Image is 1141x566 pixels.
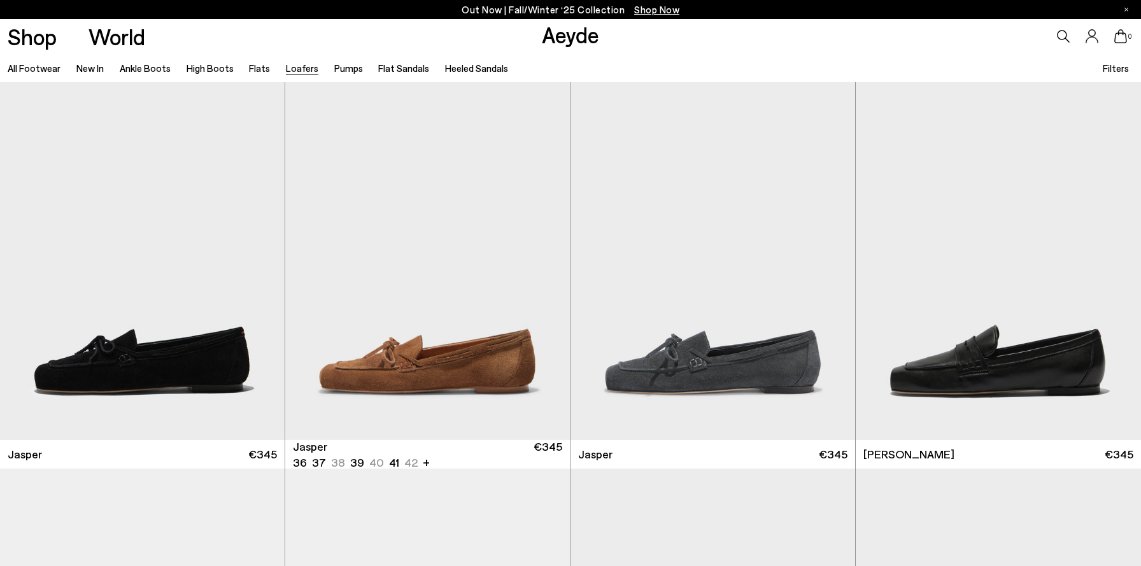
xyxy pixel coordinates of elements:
li: + [423,453,430,470]
li: 39 [350,455,364,470]
li: 37 [312,455,326,470]
img: Jasper Moccasin Loafers [570,82,855,440]
li: 36 [293,455,307,470]
a: New In [76,62,104,74]
span: Jasper [8,446,42,462]
a: World [89,25,145,48]
a: Next slide Previous slide [285,82,570,440]
span: 0 [1127,33,1133,40]
a: Ankle Boots [120,62,171,74]
div: 1 / 6 [285,82,570,440]
li: 41 [389,455,399,470]
span: Jasper [293,439,327,455]
a: Flats [249,62,270,74]
a: Jasper €345 [570,440,855,469]
span: €345 [534,439,562,470]
p: Out Now | Fall/Winter ‘25 Collection [462,2,679,18]
a: [PERSON_NAME] €345 [856,440,1141,469]
a: Pumps [334,62,363,74]
a: High Boots [187,62,234,74]
span: Navigate to /collections/new-in [634,4,679,15]
a: Loafers [286,62,318,74]
span: €345 [819,446,847,462]
span: Jasper [578,446,613,462]
img: Jasper Moccasin Loafers [285,82,570,440]
a: Aeyde [542,21,599,48]
a: All Footwear [8,62,60,74]
span: Filters [1103,62,1129,74]
span: €345 [1105,446,1133,462]
img: Lana Moccasin Loafers [856,82,1141,440]
a: Heeled Sandals [445,62,508,74]
a: 0 [1114,29,1127,43]
a: Flat Sandals [378,62,429,74]
span: [PERSON_NAME] [863,446,954,462]
span: €345 [248,446,277,462]
ul: variant [293,455,414,470]
a: Jasper 36 37 38 39 40 41 42 + €345 [285,440,570,469]
a: Shop [8,25,57,48]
